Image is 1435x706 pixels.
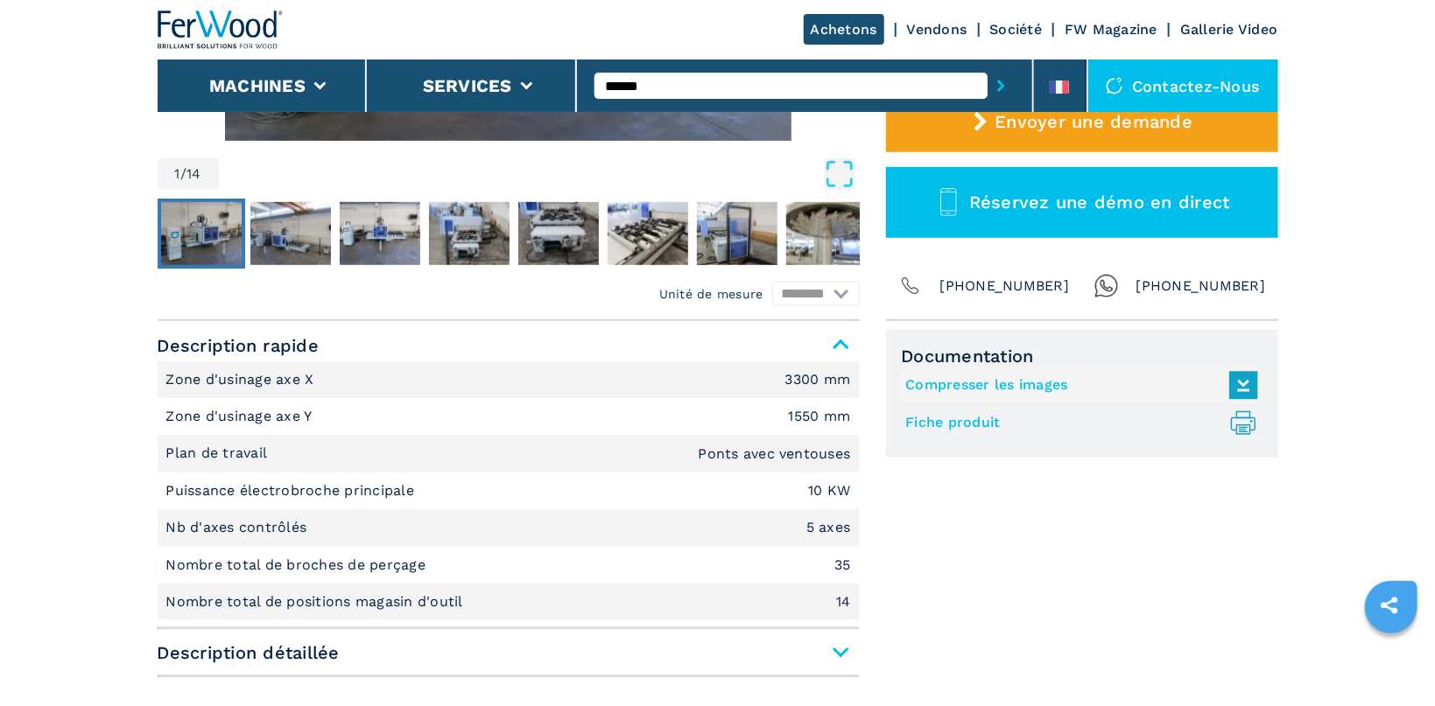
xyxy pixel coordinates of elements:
[175,167,180,181] span: 1
[1094,274,1119,298] img: Whatsapp
[1106,77,1123,94] img: Contactez-nous
[158,637,860,668] span: Description détaillée
[995,111,1192,132] span: Envoyer une demande
[836,595,851,609] em: 14
[804,14,884,45] a: Achetons
[161,202,242,265] img: 7a71e5b7a3b727f63c6d8f89c460cde0
[166,556,431,575] p: Nombre total de broches de perçage
[158,199,245,269] button: Go to Slide 1
[1088,59,1278,112] div: Contactez-nous
[940,274,1070,298] span: [PHONE_NUMBER]
[166,407,317,426] p: Zone d'usinage axe Y
[1136,274,1266,298] span: [PHONE_NUMBER]
[886,167,1278,238] button: Réservez une démo en direct
[907,21,967,38] a: Vendons
[906,371,1249,400] a: Compresser les images
[988,66,1015,106] button: submit-button
[186,167,201,181] span: 14
[166,444,272,463] p: Plan de travail
[786,202,867,265] img: 56575d1d05e842a42df758f6bf02af4f
[659,285,763,303] em: Unité de mesure
[166,481,419,500] p: Puissance électrobroche principale
[789,409,851,423] em: 1550 mm
[166,370,319,389] p: Zone d'usinage axe X
[158,10,284,49] img: Ferwood
[886,91,1278,152] button: Envoyer une demande
[158,330,860,361] span: Description rapide
[518,202,599,265] img: 0af9e3daf7b2aa148b51c38d9c2d2f85
[166,592,468,612] p: Nombre total de positions magasin d'outil
[429,202,510,265] img: da4505db4fd714c0904cb74765ce459c
[1361,627,1422,693] iframe: Chat
[1065,21,1157,38] a: FW Magazine
[785,373,851,387] em: 3300 mm
[699,447,851,461] em: Ponts avec ventouses
[990,21,1043,38] a: Société
[834,558,851,572] em: 35
[783,199,870,269] button: Go to Slide 8
[515,199,602,269] button: Go to Slide 5
[608,202,688,265] img: 91c08a9aeeabad615a87f0fb2bfcdfc7
[902,346,1263,367] span: Documentation
[697,202,777,265] img: 1ecf155a75ff06bc8627244eb42c2236
[166,518,312,537] p: Nb d'axes contrôlés
[1368,584,1411,627] a: sharethis
[250,202,331,265] img: 7ccac67f8e1c3ddf228af47ef6c5afa1
[604,199,692,269] button: Go to Slide 6
[158,361,860,621] div: Description rapide
[209,75,306,96] button: Machines
[423,75,512,96] button: Services
[340,202,420,265] img: fa7e6aba78aab7f999e95e455cd8a2cf
[180,167,186,181] span: /
[806,521,851,535] em: 5 axes
[426,199,513,269] button: Go to Slide 4
[1180,21,1278,38] a: Gallerie Video
[223,158,855,190] button: Open Fullscreen
[336,199,424,269] button: Go to Slide 3
[906,409,1249,437] a: Fiche produit
[247,199,334,269] button: Go to Slide 2
[158,199,860,269] nav: Thumbnail Navigation
[898,274,923,298] img: Phone
[808,484,850,498] em: 10 KW
[969,192,1230,213] span: Réservez une démo en direct
[693,199,781,269] button: Go to Slide 7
